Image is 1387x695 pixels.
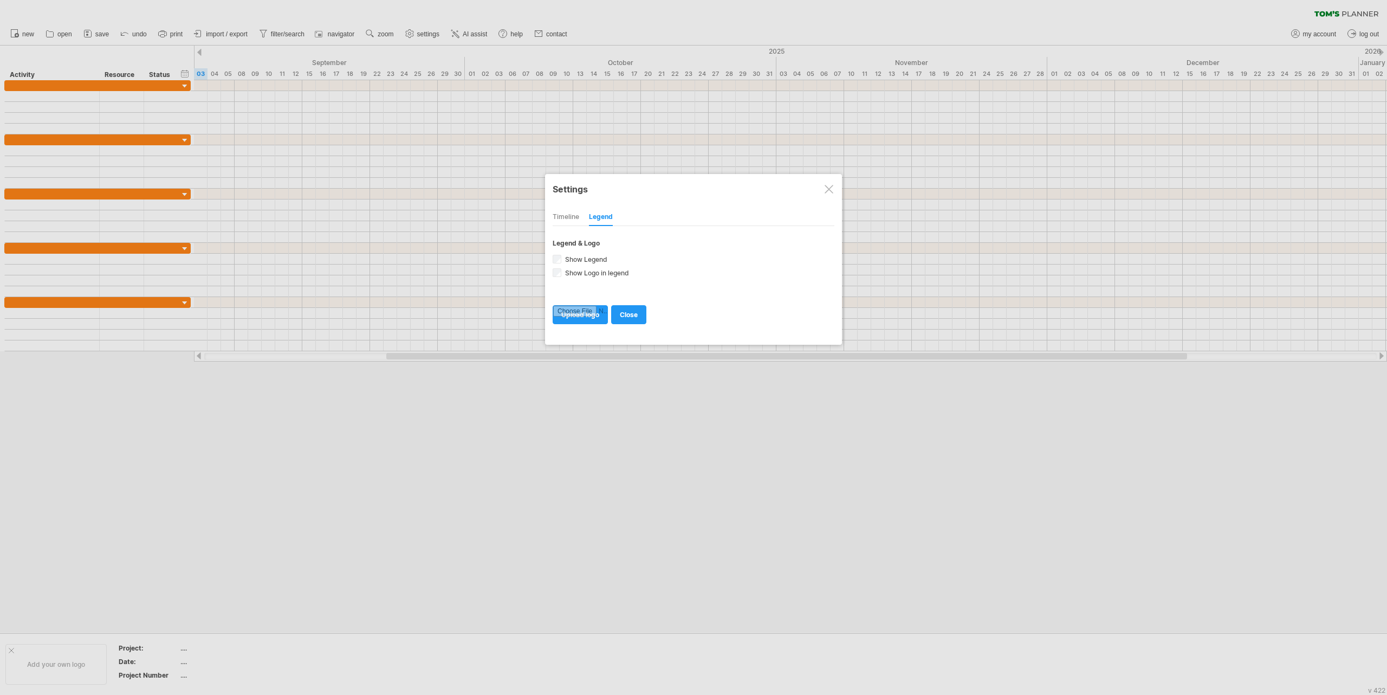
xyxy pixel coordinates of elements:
div: Legend & Logo [553,239,834,247]
span: Show Legend [563,255,607,263]
span: upload logo [561,311,599,319]
span: close [620,311,638,319]
div: Legend [589,209,613,226]
div: Settings [553,179,834,198]
span: Show Logo in legend [563,269,629,277]
a: upload logo [553,305,608,324]
a: close [611,305,646,324]
div: Timeline [553,209,579,226]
